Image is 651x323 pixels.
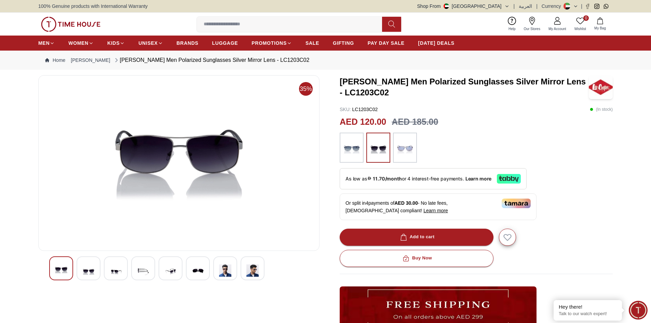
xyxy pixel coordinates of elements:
a: Home [45,57,65,64]
a: WOMEN [68,37,94,49]
div: [PERSON_NAME] Men Polarized Sunglasses Silver Mirror Lens - LC1203C02 [113,56,310,64]
img: LEE COOPER Men Polarized Sunglasses Silver Mirror Lens - LC1203C02 [589,75,613,99]
div: Add to cart [399,233,435,241]
img: United Arab Emirates [444,3,449,9]
span: | [514,3,515,10]
p: Talk to our watch expert! [559,311,617,317]
a: UNISEX [138,37,163,49]
span: Wishlist [572,26,589,31]
button: My Bag [590,16,610,32]
span: Help [506,26,518,31]
img: LEE COOPER Men's Polarized Sunglasses Dark Blue Mirror Lens - LC1203C01 [192,262,204,279]
button: Buy Now [340,250,493,267]
a: Help [504,15,520,33]
span: MEN [38,40,50,46]
div: Chat Widget [629,301,648,320]
img: LEE COOPER Men's Polarized Sunglasses Dark Blue Mirror Lens - LC1203C01 [219,262,231,279]
span: SALE [306,40,319,46]
div: Buy Now [401,254,432,262]
span: LUGGAGE [212,40,238,46]
button: Add to cart [340,229,493,246]
span: 0 [583,15,589,21]
span: | [536,3,538,10]
img: LEE COOPER Men's Polarized Sunglasses Dark Blue Mirror Lens - LC1203C01 [55,262,67,278]
div: Hey there! [559,304,617,310]
img: Tamara [502,199,531,208]
a: 0Wishlist [570,15,590,33]
span: PAY DAY SALE [368,40,405,46]
div: Currency [542,3,564,10]
img: LEE COOPER Men's Polarized Sunglasses Dark Blue Mirror Lens - LC1203C01 [137,262,149,279]
img: LEE COOPER Men's Polarized Sunglasses Dark Blue Mirror Lens - LC1203C01 [110,262,122,279]
a: Our Stores [520,15,544,33]
img: ... [41,17,100,32]
img: LEE COOPER Men's Polarized Sunglasses Dark Blue Mirror Lens - LC1203C01 [82,262,95,279]
span: 100% Genuine products with International Warranty [38,3,148,10]
span: | [581,3,582,10]
img: LEE COOPER Men's Polarized Sunglasses Dark Blue Mirror Lens - LC1203C01 [164,262,177,279]
a: SALE [306,37,319,49]
a: Whatsapp [603,4,609,9]
span: My Bag [592,26,609,31]
span: SKU : [340,107,351,112]
span: PROMOTIONS [252,40,287,46]
a: PROMOTIONS [252,37,292,49]
div: Or split in 4 payments of - No late fees, [DEMOGRAPHIC_DATA] compliant! [340,193,537,220]
button: العربية [519,3,532,10]
span: BRANDS [177,40,199,46]
h3: AED 185.00 [392,116,438,129]
a: [PERSON_NAME] [71,57,110,64]
span: UNISEX [138,40,158,46]
a: GIFTING [333,37,354,49]
nav: Breadcrumb [38,51,613,70]
a: PAY DAY SALE [368,37,405,49]
a: MEN [38,37,55,49]
span: My Account [546,26,569,31]
img: LEE COOPER Men's Polarized Sunglasses Dark Blue Mirror Lens - LC1203C01 [44,81,314,245]
img: ... [370,136,387,159]
button: Shop From[GEOGRAPHIC_DATA] [417,3,510,10]
p: LC1203C02 [340,106,378,113]
span: AED 30.00 [394,200,418,206]
p: ( In stock ) [590,106,613,113]
span: WOMEN [68,40,89,46]
span: KIDS [107,40,120,46]
span: 35% [299,82,313,96]
h3: [PERSON_NAME] Men Polarized Sunglasses Silver Mirror Lens - LC1203C02 [340,76,589,98]
h2: AED 120.00 [340,116,386,129]
a: KIDS [107,37,125,49]
img: LEE COOPER Men's Polarized Sunglasses Dark Blue Mirror Lens - LC1203C01 [246,262,259,279]
span: Our Stores [521,26,543,31]
img: ... [343,136,360,159]
a: [DATE] DEALS [418,37,455,49]
span: [DATE] DEALS [418,40,455,46]
a: LUGGAGE [212,37,238,49]
a: BRANDS [177,37,199,49]
span: GIFTING [333,40,354,46]
span: Learn more [423,208,448,213]
img: ... [396,136,413,159]
a: Instagram [594,4,599,9]
a: Facebook [585,4,590,9]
